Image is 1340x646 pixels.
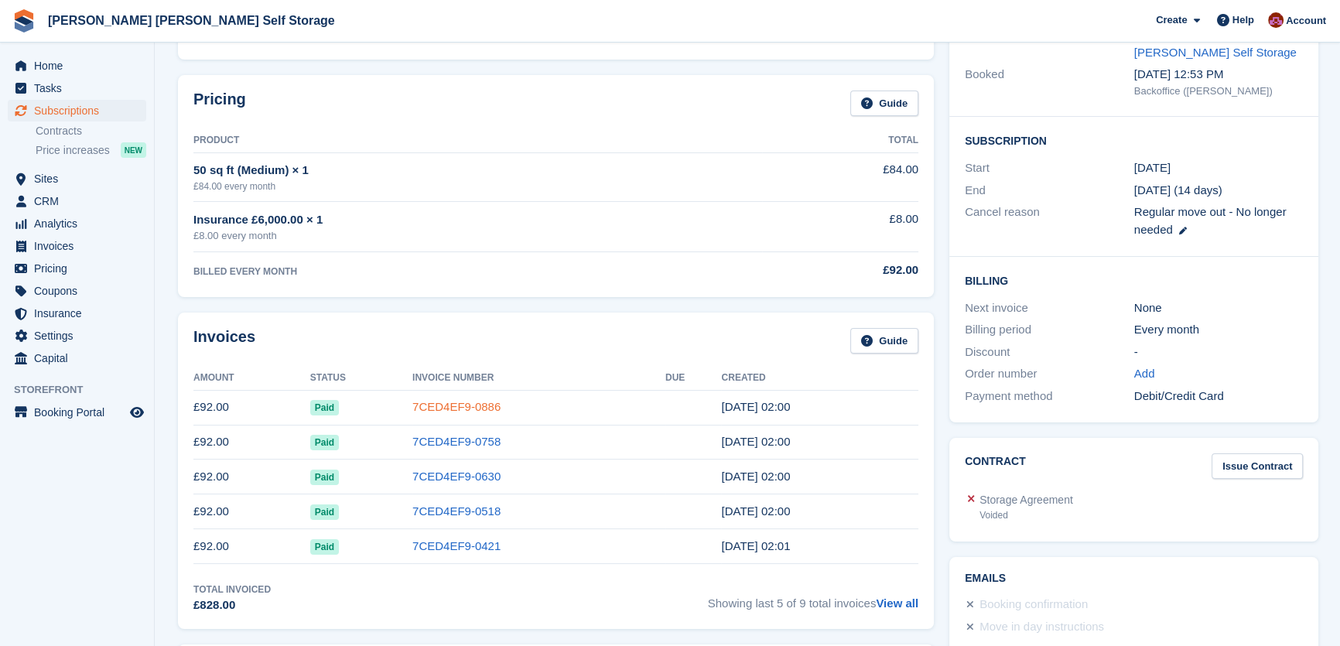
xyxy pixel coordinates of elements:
span: CRM [34,190,127,212]
a: menu [8,258,146,279]
span: Coupons [34,280,127,302]
a: 7CED4EF9-0518 [412,504,501,518]
div: £84.00 every month [193,179,762,193]
span: Analytics [34,213,127,234]
img: Ben Spickernell [1268,12,1284,28]
th: Status [310,366,412,391]
div: Booking confirmation [979,596,1088,614]
span: Price increases [36,143,110,158]
th: Amount [193,366,310,391]
img: stora-icon-8386f47178a22dfd0bd8f6a31ec36ba5ce8667c1dd55bd0f319d3a0aa187defe.svg [12,9,36,32]
a: menu [8,325,146,347]
div: Total Invoiced [193,583,271,596]
a: [PERSON_NAME] [PERSON_NAME] Self Storage [1134,28,1297,59]
a: Guide [850,328,918,354]
span: Paid [310,470,339,485]
time: 2025-04-25 01:01:00 UTC [721,539,790,552]
span: Tasks [34,77,127,99]
div: End [965,182,1134,200]
span: Invoices [34,235,127,257]
a: menu [8,100,146,121]
span: Create [1156,12,1187,28]
a: menu [8,55,146,77]
span: Pricing [34,258,127,279]
div: NEW [121,142,146,158]
span: Paid [310,539,339,555]
span: Help [1232,12,1254,28]
div: £8.00 every month [193,228,762,244]
th: Created [721,366,918,391]
time: 2025-08-25 01:00:13 UTC [721,400,790,413]
div: [DATE] 12:53 PM [1134,66,1304,84]
span: Paid [310,400,339,415]
a: View all [876,596,918,610]
a: menu [8,280,146,302]
span: Paid [310,504,339,520]
div: Every month [1134,321,1304,339]
span: Regular move out - No longer needed [1134,205,1287,236]
td: £92.00 [193,494,310,529]
a: menu [8,402,146,423]
span: Showing last 5 of 9 total invoices [708,583,918,614]
span: Capital [34,347,127,369]
time: 2025-07-25 01:00:52 UTC [721,435,790,448]
div: Start [965,159,1134,177]
div: Next invoice [965,299,1134,317]
h2: Contract [965,453,1026,479]
a: menu [8,213,146,234]
td: £92.00 [193,390,310,425]
span: Home [34,55,127,77]
a: 7CED4EF9-0886 [412,400,501,413]
div: £828.00 [193,596,271,614]
div: BILLED EVERY MONTH [193,265,762,279]
div: Booked [965,66,1134,98]
td: £92.00 [193,529,310,564]
span: Account [1286,13,1326,29]
th: Invoice Number [412,366,665,391]
span: Subscriptions [34,100,127,121]
a: menu [8,190,146,212]
a: menu [8,235,146,257]
h2: Subscription [965,132,1303,148]
div: 50 sq ft (Medium) × 1 [193,162,762,179]
span: Paid [310,435,339,450]
th: Total [762,128,918,153]
span: Insurance [34,302,127,324]
a: [PERSON_NAME] [PERSON_NAME] Self Storage [42,8,341,33]
div: Debit/Credit Card [1134,388,1304,405]
a: Contracts [36,124,146,138]
a: 7CED4EF9-0758 [412,435,501,448]
a: menu [8,77,146,99]
time: 2025-05-25 01:00:48 UTC [721,504,790,518]
a: Issue Contract [1212,453,1303,479]
h2: Pricing [193,91,246,116]
div: Order number [965,365,1134,383]
td: £8.00 [762,202,918,252]
h2: Billing [965,272,1303,288]
a: Preview store [128,403,146,422]
a: 7CED4EF9-0421 [412,539,501,552]
a: Price increases NEW [36,142,146,159]
a: menu [8,302,146,324]
th: Due [665,366,722,391]
div: None [1134,299,1304,317]
div: Site [965,26,1134,61]
h2: Invoices [193,328,255,354]
span: Booking Portal [34,402,127,423]
time: 2024-12-25 01:00:00 UTC [1134,159,1171,177]
div: Cancel reason [965,203,1134,238]
time: 2025-06-25 01:00:05 UTC [721,470,790,483]
h2: Emails [965,573,1303,585]
div: Backoffice ([PERSON_NAME]) [1134,84,1304,99]
a: Guide [850,91,918,116]
td: £84.00 [762,152,918,201]
a: menu [8,347,146,369]
div: Payment method [965,388,1134,405]
div: - [1134,344,1304,361]
span: Storefront [14,382,154,398]
div: Billing period [965,321,1134,339]
div: Discount [965,344,1134,361]
span: Settings [34,325,127,347]
td: £92.00 [193,425,310,460]
th: Product [193,128,762,153]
